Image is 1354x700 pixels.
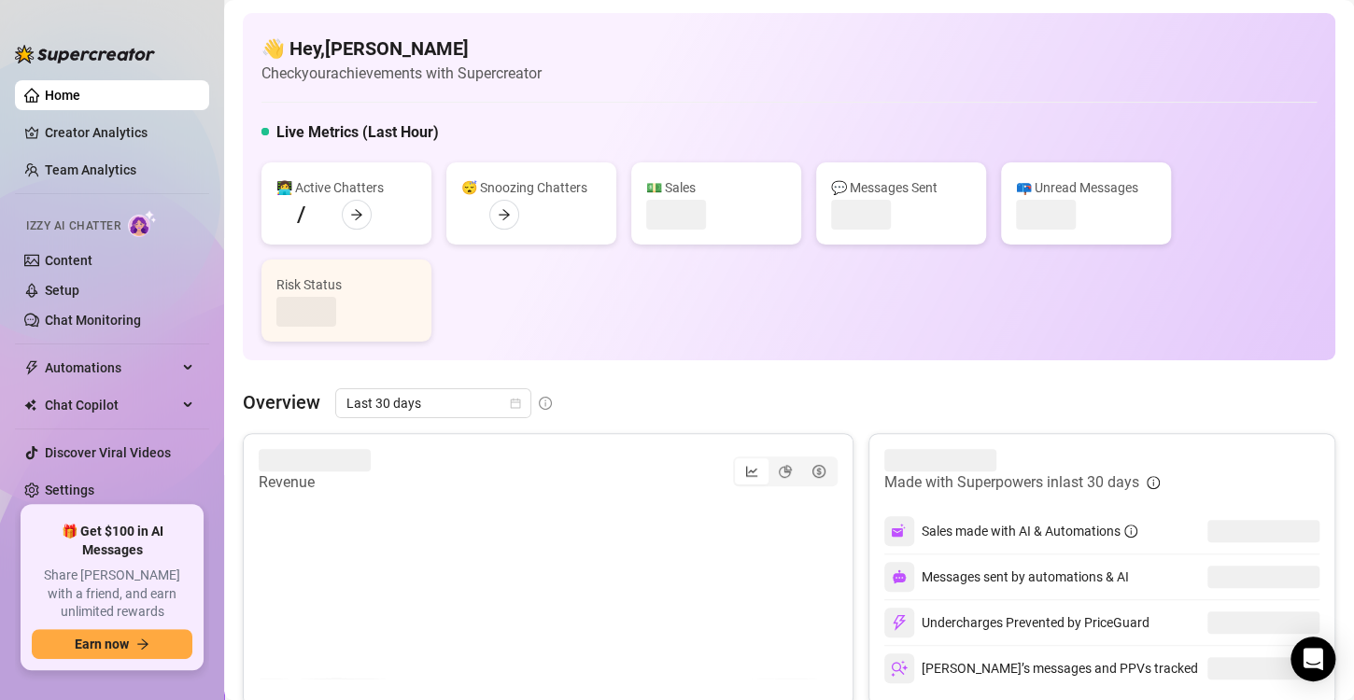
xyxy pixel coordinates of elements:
[45,390,177,420] span: Chat Copilot
[884,471,1139,494] article: Made with Superpowers in last 30 days
[128,210,157,237] img: AI Chatter
[45,313,141,328] a: Chat Monitoring
[24,360,39,375] span: thunderbolt
[45,118,194,147] a: Creator Analytics
[461,177,601,198] div: 😴 Snoozing Chatters
[891,660,908,677] img: svg%3e
[350,208,363,221] span: arrow-right
[276,274,416,295] div: Risk Status
[1016,177,1156,198] div: 📪 Unread Messages
[261,62,542,85] article: Check your achievements with Supercreator
[745,465,758,478] span: line-chart
[510,398,521,409] span: calendar
[15,45,155,63] img: logo-BBDzfeDw.svg
[26,217,120,235] span: Izzy AI Chatter
[45,162,136,177] a: Team Analytics
[45,483,94,497] a: Settings
[733,456,838,486] div: segmented control
[812,465,825,478] span: dollar-circle
[646,177,786,198] div: 💵 Sales
[922,521,1137,541] div: Sales made with AI & Automations
[884,653,1198,683] div: [PERSON_NAME]’s messages and PPVs tracked
[45,253,92,268] a: Content
[243,388,320,416] article: Overview
[261,35,542,62] h4: 👋 Hey, [PERSON_NAME]
[45,353,177,383] span: Automations
[45,283,79,298] a: Setup
[892,569,907,584] img: svg%3e
[1124,525,1137,538] span: info-circle
[539,397,552,410] span: info-circle
[276,121,439,144] h5: Live Metrics (Last Hour)
[884,608,1149,637] div: Undercharges Prevented by PriceGuard
[276,177,416,198] div: 👩‍💻 Active Chatters
[891,614,908,631] img: svg%3e
[831,177,971,198] div: 💬 Messages Sent
[1147,476,1160,489] span: info-circle
[45,88,80,103] a: Home
[32,629,192,659] button: Earn nowarrow-right
[32,523,192,559] span: 🎁 Get $100 in AI Messages
[891,523,908,539] img: svg%3e
[24,399,36,412] img: Chat Copilot
[259,471,371,494] article: Revenue
[346,389,520,417] span: Last 30 days
[136,637,149,651] span: arrow-right
[779,465,792,478] span: pie-chart
[884,562,1129,592] div: Messages sent by automations & AI
[32,567,192,622] span: Share [PERSON_NAME] with a friend, and earn unlimited rewards
[75,637,129,651] span: Earn now
[498,208,511,221] span: arrow-right
[45,445,171,460] a: Discover Viral Videos
[1291,637,1335,681] div: Open Intercom Messenger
